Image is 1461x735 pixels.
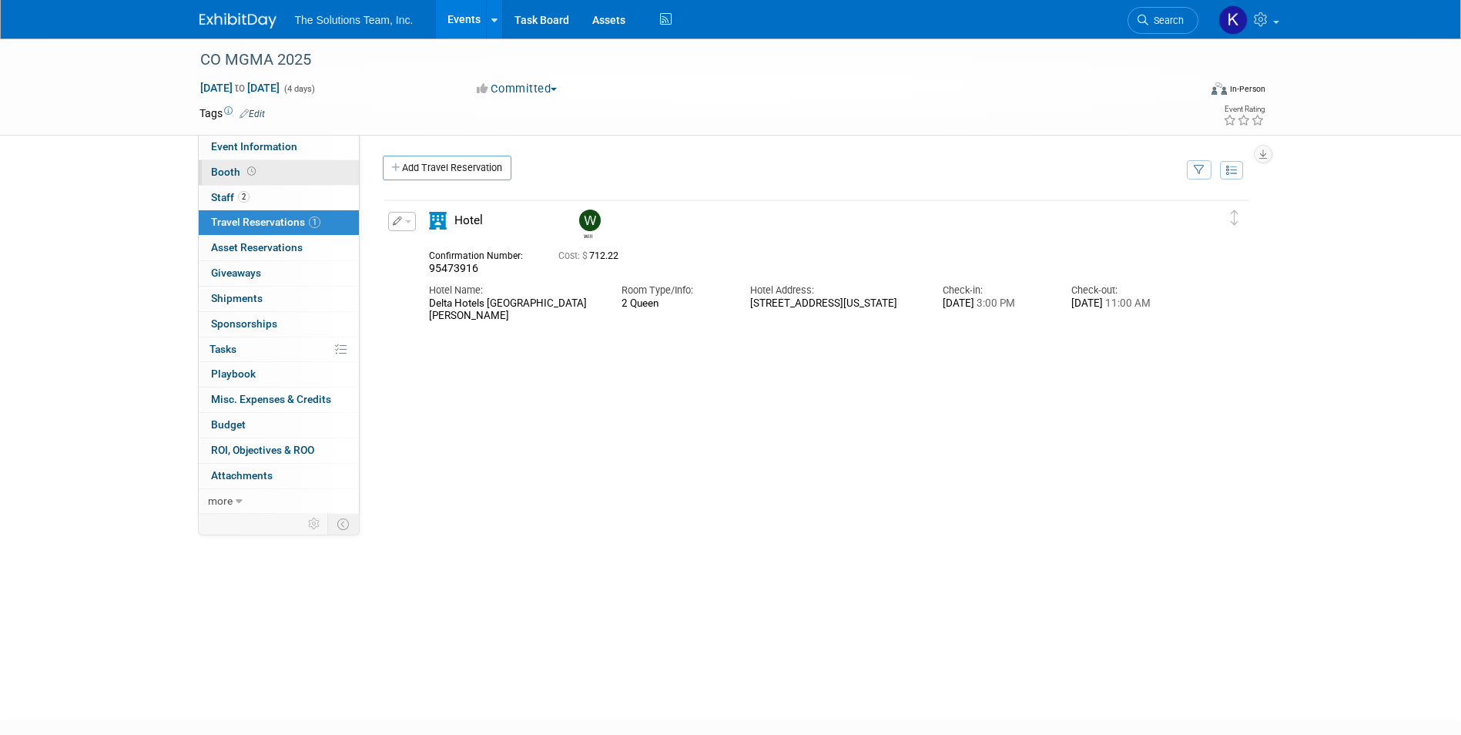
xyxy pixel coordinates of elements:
span: ROI, Objectives & ROO [211,444,314,456]
a: Booth [199,160,359,185]
span: Booth [211,166,259,178]
div: Event Rating [1223,106,1265,113]
span: to [233,82,247,94]
i: Hotel [429,212,447,230]
td: Personalize Event Tab Strip [301,514,328,534]
span: Booth not reserved yet [244,166,259,177]
span: Sponsorships [211,317,277,330]
span: Travel Reservations [211,216,320,228]
span: Giveaways [211,267,261,279]
span: Attachments [211,469,273,482]
img: Kaelon Harris [1218,5,1248,35]
div: [STREET_ADDRESS][US_STATE] [750,297,920,310]
div: Hotel Address: [750,284,920,297]
td: Toggle Event Tabs [327,514,359,534]
a: Misc. Expenses & Credits [199,388,359,412]
span: Tasks [209,343,236,355]
img: Will Orzechowski [579,210,601,231]
a: Playbook [199,362,359,387]
img: ExhibitDay [199,13,276,29]
span: Misc. Expenses & Credits [211,393,331,405]
div: In-Person [1229,83,1265,95]
span: Hotel [454,213,483,227]
span: Shipments [211,292,263,304]
button: Committed [471,81,563,97]
span: Cost: $ [558,250,589,261]
span: Staff [211,191,250,203]
span: 2 [238,191,250,203]
span: Asset Reservations [211,241,303,253]
div: [DATE] [1071,297,1177,310]
span: 1 [309,216,320,228]
span: The Solutions Team, Inc. [295,14,414,26]
span: Search [1148,15,1184,26]
div: Confirmation Number: [429,246,535,262]
span: Budget [211,418,246,431]
div: Check-in: [943,284,1048,297]
a: Edit [240,109,265,119]
span: Playbook [211,367,256,380]
i: Click and drag to move item [1231,210,1238,226]
div: Will Orzechowski [575,210,602,240]
a: more [199,489,359,514]
a: Event Information [199,135,359,159]
div: [DATE] [943,297,1048,310]
a: Sponsorships [199,312,359,337]
span: (4 days) [283,84,315,94]
a: Asset Reservations [199,236,359,260]
i: Filter by Traveler [1194,166,1205,176]
img: Format-Inperson.png [1211,82,1227,95]
a: Giveaways [199,261,359,286]
div: Delta Hotels [GEOGRAPHIC_DATA] [PERSON_NAME] [429,297,598,324]
span: 11:00 AM [1103,297,1151,309]
a: Tasks [199,337,359,362]
div: Hotel Name: [429,284,598,297]
a: Attachments [199,464,359,488]
span: 712.22 [558,250,625,261]
td: Tags [199,106,265,121]
a: Staff2 [199,186,359,210]
div: Room Type/Info: [622,284,727,297]
a: Travel Reservations1 [199,210,359,235]
span: Event Information [211,140,297,153]
div: Will Orzechowski [579,231,598,240]
div: 2 Queen [622,297,727,310]
div: Check-out: [1071,284,1177,297]
span: more [208,495,233,507]
a: Shipments [199,287,359,311]
span: [DATE] [DATE] [199,81,280,95]
a: Add Travel Reservation [383,156,511,180]
span: 95473916 [429,262,478,274]
div: CO MGMA 2025 [195,46,1175,74]
a: Budget [199,413,359,438]
a: ROI, Objectives & ROO [199,438,359,463]
a: Search [1128,7,1198,34]
div: Event Format [1107,80,1266,103]
span: 3:00 PM [974,297,1015,309]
